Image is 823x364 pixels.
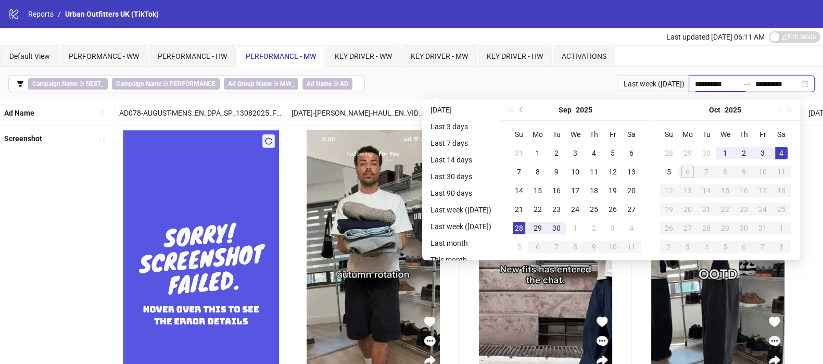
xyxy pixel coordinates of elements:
td: 2025-10-16 [735,181,753,200]
th: Mo [678,125,697,144]
b: Ad Name [4,109,34,117]
span: to [743,80,751,88]
td: 2025-10-05 [510,237,528,256]
td: 2025-10-04 [622,219,641,237]
div: 3 [606,222,619,234]
td: 2025-10-09 [585,237,603,256]
div: 14 [513,184,525,197]
div: 31 [756,222,769,234]
td: 2025-09-08 [528,162,547,181]
td: 2025-09-01 [528,144,547,162]
div: 6 [681,166,694,178]
div: 15 [719,184,731,197]
button: Choose a month [709,99,720,120]
div: 9 [738,166,750,178]
div: 19 [606,184,619,197]
td: 2025-09-22 [528,200,547,219]
td: 2025-10-04 [772,144,791,162]
div: 30 [700,147,713,159]
b: Screenshot [4,134,42,143]
div: 4 [588,147,600,159]
div: [DATE]-[PERSON_NAME]-HAUL_EN_VID_CP_19092025_M_NSN_SC12_USP10_MW [287,101,459,125]
button: Choose a month [559,99,572,120]
div: 16 [550,184,563,197]
td: 2025-09-12 [603,162,622,181]
div: 29 [681,147,694,159]
div: 2 [663,241,675,253]
td: 2025-10-24 [753,200,772,219]
div: 5 [663,166,675,178]
div: 26 [606,203,619,216]
td: 2025-10-12 [660,181,678,200]
td: 2025-09-28 [660,144,678,162]
td: 2025-09-09 [547,162,566,181]
div: 23 [738,203,750,216]
td: 2025-09-28 [510,219,528,237]
div: 2 [550,147,563,159]
div: 4 [625,222,638,234]
td: 2025-10-20 [678,200,697,219]
td: 2025-10-09 [735,162,753,181]
td: 2025-09-10 [566,162,585,181]
div: 3 [756,147,769,159]
td: 2025-09-30 [547,219,566,237]
div: 6 [738,241,750,253]
div: 10 [756,166,769,178]
div: 4 [775,147,788,159]
div: Last week ([DATE]) [617,76,689,92]
div: 4 [700,241,713,253]
div: 30 [738,222,750,234]
th: We [716,125,735,144]
div: 5 [719,241,731,253]
td: 2025-11-03 [678,237,697,256]
div: 7 [513,166,525,178]
div: 11 [775,166,788,178]
li: This month [426,254,496,266]
div: 11 [625,241,638,253]
td: 2025-09-29 [528,219,547,237]
li: Last 90 days [426,187,496,199]
td: 2025-11-08 [772,237,791,256]
span: sort-ascending [98,109,106,117]
div: 26 [663,222,675,234]
td: 2025-09-24 [566,200,585,219]
b: AD [340,80,348,87]
td: 2025-09-02 [547,144,566,162]
td: 2025-09-19 [603,181,622,200]
td: 2025-10-08 [566,237,585,256]
div: 13 [625,166,638,178]
th: Th [585,125,603,144]
li: Last 30 days [426,170,496,183]
td: 2025-10-25 [772,200,791,219]
td: 2025-10-18 [772,181,791,200]
div: 24 [569,203,581,216]
th: Tu [697,125,716,144]
div: 2 [738,147,750,159]
td: 2025-10-29 [716,219,735,237]
div: 13 [681,184,694,197]
div: 28 [513,222,525,234]
td: 2025-10-10 [753,162,772,181]
div: 19 [663,203,675,216]
th: Tu [547,125,566,144]
td: 2025-09-30 [697,144,716,162]
div: 30 [550,222,563,234]
td: 2025-10-02 [585,219,603,237]
div: 12 [606,166,619,178]
div: 25 [775,203,788,216]
td: 2025-11-02 [660,237,678,256]
span: sort-ascending [98,135,106,142]
div: 27 [625,203,638,216]
div: AD078-AUGUST-MENS_EN_DPA_SP_13082025_F_CC_SC3_None_MW [115,101,287,125]
td: 2025-10-13 [678,181,697,200]
div: 20 [625,184,638,197]
div: 3 [569,147,581,159]
th: Fr [603,125,622,144]
span: PERFORMANCE - MW [246,52,316,60]
td: 2025-10-14 [697,181,716,200]
td: 2025-10-02 [735,144,753,162]
div: 5 [513,241,525,253]
button: Choose a year [725,99,741,120]
td: 2025-09-03 [566,144,585,162]
td: 2025-09-26 [603,200,622,219]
